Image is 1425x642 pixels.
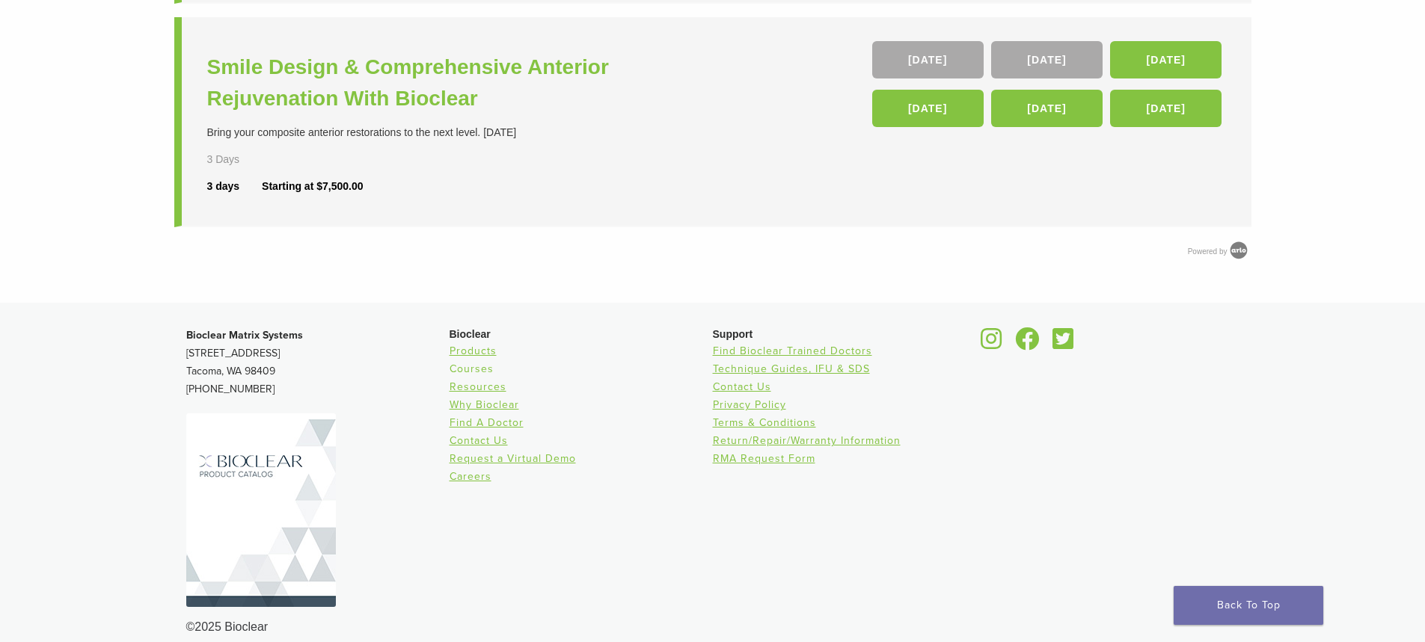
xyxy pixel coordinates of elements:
[450,452,576,465] a: Request a Virtual Demo
[450,328,491,340] span: Bioclear
[872,41,984,78] a: [DATE]
[1188,247,1251,256] a: Powered by
[713,328,753,340] span: Support
[713,398,786,411] a: Privacy Policy
[713,362,870,375] a: Technique Guides, IFU & SDS
[262,179,363,194] div: Starting at $7,500.00
[1174,586,1323,625] a: Back To Top
[207,179,263,194] div: 3 days
[1110,90,1222,127] a: [DATE]
[713,345,872,357] a: Find Bioclear Trained Doctors
[713,452,815,465] a: RMA Request Form
[713,416,816,429] a: Terms & Conditions
[1228,239,1250,262] img: Arlo training & Event Software
[713,380,771,393] a: Contact Us
[991,41,1103,78] a: [DATE]
[450,380,506,393] a: Resources
[207,52,717,114] a: Smile Design & Comprehensive Anterior Rejuvenation With Bioclear
[1048,336,1079,351] a: Bioclear
[207,152,284,167] div: 3 Days
[207,125,717,141] div: Bring your composite anterior restorations to the next level. [DATE]
[1011,336,1045,351] a: Bioclear
[450,345,497,357] a: Products
[186,618,1239,636] div: ©2025 Bioclear
[872,41,1226,135] div: , , , , ,
[186,413,336,607] img: Bioclear
[713,434,901,447] a: Return/Repair/Warranty Information
[186,329,303,342] strong: Bioclear Matrix Systems
[450,362,494,375] a: Courses
[976,336,1008,351] a: Bioclear
[450,434,508,447] a: Contact Us
[991,90,1103,127] a: [DATE]
[1110,41,1222,78] a: [DATE]
[186,327,450,398] p: [STREET_ADDRESS] Tacoma, WA 98409 [PHONE_NUMBER]
[450,470,491,483] a: Careers
[450,398,519,411] a: Why Bioclear
[450,416,524,429] a: Find A Doctor
[872,90,984,127] a: [DATE]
